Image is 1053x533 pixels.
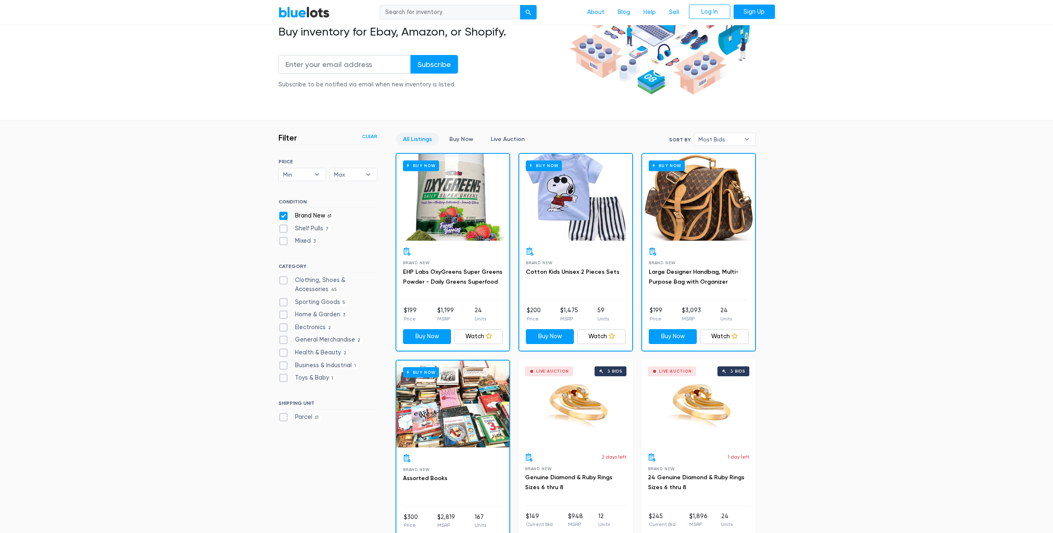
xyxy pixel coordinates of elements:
a: Live Auction 3 bids [518,360,633,447]
li: $149 [526,512,553,528]
li: $199 [650,306,662,323]
li: $1,896 [689,512,708,528]
a: Buy Now [642,154,755,241]
span: 45 [329,287,340,293]
input: Subscribe [410,55,458,74]
label: Clothing, Shoes & Accessories [278,276,377,294]
span: 2 [355,337,363,344]
div: Live Auction [659,369,692,373]
label: General Merchandise [278,335,363,344]
div: Subscribe to be notified via email when new inventory is listed. [278,80,458,89]
span: 3 [340,312,348,318]
a: Watch [577,329,626,344]
p: Units [475,315,486,323]
input: Enter your email address [278,55,411,74]
p: MSRP [568,521,583,528]
a: Assorted Books [403,475,447,482]
p: MSRP [682,315,701,323]
a: Buy Now [519,154,632,241]
li: $2,819 [437,513,455,529]
li: $199 [404,306,417,323]
a: Watch [700,329,748,344]
a: Buy Now [396,154,509,241]
a: All Listings [396,133,439,146]
div: 3 bids [607,369,622,373]
span: 61 [325,213,334,220]
a: Live Auction 3 bids [641,360,756,447]
span: Brand New [403,467,430,472]
span: Brand New [648,466,675,471]
label: Sort By [669,136,691,143]
span: Brand New [526,261,553,265]
a: Blog [611,5,637,20]
h6: Buy Now [526,160,562,171]
a: Sell [662,5,686,20]
a: Genuine Diamond & Ruby Rings Sizes 6 thru 8 [525,474,612,491]
label: Health & Beauty [278,348,349,357]
li: 12 [598,512,610,528]
b: ▾ [308,168,326,181]
label: Parcel [278,413,321,422]
li: $245 [649,512,676,528]
div: Live Auction [536,369,569,373]
a: Buy Now [526,329,574,344]
p: 1 day left [728,453,749,461]
a: Log In [689,5,730,19]
a: Large Designer Handbag, Multi-Purpose Bag with Organizer [649,268,739,285]
span: Most Bids [698,133,740,146]
label: Sporting Goods [278,298,348,307]
a: Live Auction [484,133,532,146]
a: BlueLots [278,6,330,18]
p: MSRP [437,521,455,529]
li: $200 [527,306,541,323]
label: Brand New [278,211,334,220]
a: Buy Now [403,329,451,344]
li: $3,093 [682,306,701,323]
label: Business & Industrial [278,361,359,370]
span: Min [283,168,310,181]
span: Max [334,168,361,181]
p: MSRP [689,521,708,528]
p: 2 days left [602,453,626,461]
p: Current Bid [649,521,676,528]
p: MSRP [560,315,578,323]
li: $948 [568,512,583,528]
b: ▾ [360,168,377,181]
h6: Buy Now [403,367,439,378]
p: Units [721,521,733,528]
span: 1 [352,363,359,369]
li: 167 [475,513,486,529]
p: Price [404,315,417,323]
label: Shelf Pulls [278,224,331,233]
p: Units [598,521,610,528]
li: $300 [404,513,418,529]
li: 24 [721,512,733,528]
a: About [580,5,611,20]
p: Current Bid [526,521,553,528]
a: Sign Up [734,5,775,19]
div: 3 bids [730,369,745,373]
h6: CATEGORY [278,263,377,272]
span: 5 [340,299,348,306]
a: Buy Now [396,361,509,447]
h6: CONDITION [278,199,377,208]
p: Price [650,315,662,323]
span: 2 [326,325,334,331]
h2: Buy inventory for Ebay, Amazon, or Shopify. [278,25,566,39]
label: Electronics [278,323,334,332]
li: 24 [720,306,732,323]
a: Buy Now [649,329,697,344]
span: 1 [329,375,336,382]
p: Price [404,521,418,529]
li: 24 [475,306,486,323]
input: Search for inventory [380,5,521,20]
span: Brand New [649,261,676,265]
li: $1,475 [560,306,578,323]
span: 2 [341,350,349,356]
span: Brand New [403,261,430,265]
p: Units [720,315,732,323]
a: Cotton Kids Unisex 2 Pieces Sets [526,268,619,275]
li: 59 [597,306,609,323]
b: ▾ [738,133,756,146]
p: Units [597,315,609,323]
